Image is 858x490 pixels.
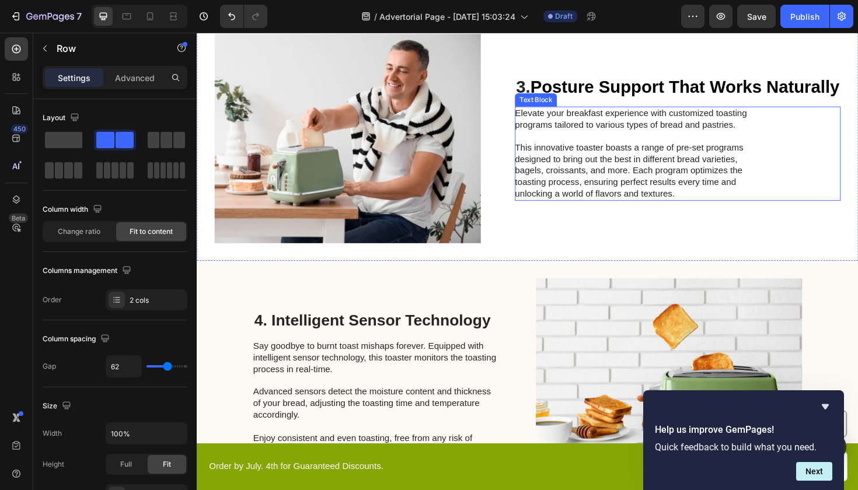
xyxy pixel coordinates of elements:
[106,356,141,377] input: Auto
[374,10,377,23] span: /
[379,10,515,23] span: Advertorial Page - [DATE] 15:03:24
[655,442,832,453] p: Quick feedback to build what you need.
[130,295,184,306] div: 2 cols
[655,400,832,481] div: Help us improve GemPages!
[58,226,100,237] span: Change ratio
[43,331,112,347] div: Column spacing
[57,41,156,55] p: Row
[9,213,28,223] div: Beta
[337,116,599,177] p: This innovative toaster boasts a range of pre-set programs designed to bring out the best in diff...
[76,9,82,23] p: 7
[818,400,832,414] button: Hide survey
[790,10,819,23] div: Publish
[43,110,82,126] div: Layout
[338,47,353,68] span: 3.
[197,33,858,490] iframe: Design area
[555,11,573,22] span: Draft
[780,5,829,28] button: Publish
[106,423,187,444] input: Auto
[353,47,681,68] span: Posture Support That Works Naturally
[338,48,681,68] p: ⁠⁠⁠⁠⁠⁠⁠
[339,66,379,76] div: Text Block
[573,453,634,466] p: GET 50% OFF
[43,459,64,470] div: Height
[796,462,832,481] button: Next question
[518,444,689,475] a: GET 50% OFF
[130,226,173,237] span: Fit to content
[43,295,62,305] div: Order
[115,72,155,84] p: Advanced
[359,260,641,482] img: gempages_432750572815254551-ed437212-7f3d-4e87-8ecf-a5b40df64c7c.webp
[19,1,301,223] img: gempages_432750572815254551-e482b8d6-7abe-4a97-b54a-79c1ad70bbfa.webp
[60,294,323,316] h2: 4. Intelligent Sensor Technology
[220,5,267,28] div: Undo/Redo
[43,428,62,439] div: Width
[60,326,322,447] p: Say goodbye to burnt toast mishaps forever. Equipped with intelligent sensor technology, this toa...
[655,423,832,437] h2: Help us improve GemPages!
[5,5,87,28] button: 7
[120,459,132,470] span: Full
[11,124,28,134] div: 450
[337,47,682,69] h2: Rich Text Editor. Editing area: main
[43,398,74,414] div: Size
[43,361,56,372] div: Gap
[43,263,134,279] div: Columns management
[737,5,776,28] button: Save
[163,459,171,470] span: Fit
[13,453,349,466] p: Order by July. 4th for Guaranteed Discounts.
[747,12,766,22] span: Save
[43,202,104,218] div: Column width
[337,79,599,104] p: Elevate your breakfast experience with customized toasting programs tailored to various types of ...
[58,72,90,84] p: Settings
